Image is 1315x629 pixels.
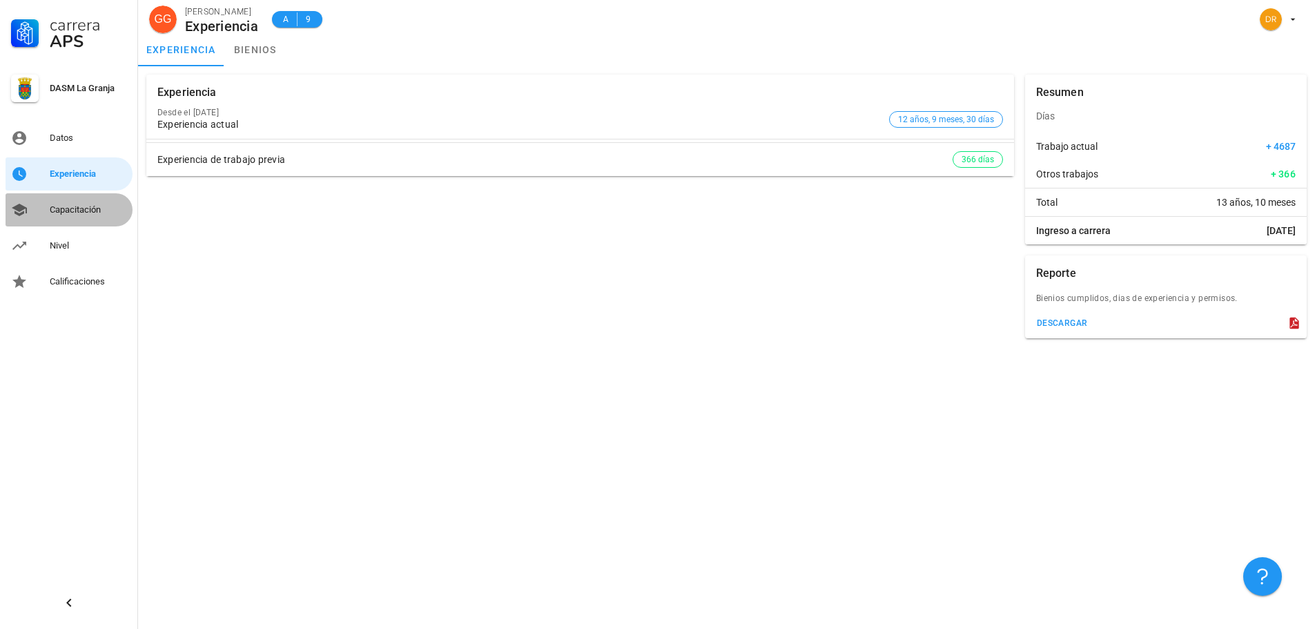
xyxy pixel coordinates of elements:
a: experiencia [138,33,224,66]
div: Experiencia actual [157,119,884,130]
div: APS [50,33,127,50]
span: 366 días [962,152,994,167]
div: Carrera [50,17,127,33]
span: Ingreso a carrera [1036,224,1111,238]
span: 9 [303,12,314,26]
div: descargar [1036,318,1088,328]
a: Experiencia [6,157,133,191]
div: Experiencia [157,75,217,110]
a: bienios [224,33,286,66]
div: Reporte [1036,255,1076,291]
span: GG [155,6,172,33]
a: Capacitación [6,193,133,226]
div: Datos [50,133,127,144]
div: Experiencia [185,19,258,34]
span: A [280,12,291,26]
a: Nivel [6,229,133,262]
span: 13 años, 10 meses [1216,195,1296,209]
div: Nivel [50,240,127,251]
div: DASM La Granja [50,83,127,94]
div: Calificaciones [50,276,127,287]
a: Datos [6,122,133,155]
button: descargar [1031,313,1093,333]
span: 12 años, 9 meses, 30 días [898,112,994,127]
span: Trabajo actual [1036,139,1098,153]
span: + 4687 [1266,139,1296,153]
div: Experiencia de trabajo previa [157,154,953,166]
div: [PERSON_NAME] [185,5,258,19]
span: Otros trabajos [1036,167,1098,181]
div: Experiencia [50,168,127,180]
div: Resumen [1036,75,1084,110]
span: Total [1036,195,1058,209]
div: Desde el [DATE] [157,108,884,117]
div: avatar [149,6,177,33]
div: Días [1025,99,1307,133]
a: Calificaciones [6,265,133,298]
span: [DATE] [1267,224,1296,238]
div: Capacitación [50,204,127,215]
div: avatar [1260,8,1282,30]
span: + 366 [1271,167,1296,181]
div: Bienios cumplidos, dias de experiencia y permisos. [1025,291,1307,313]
